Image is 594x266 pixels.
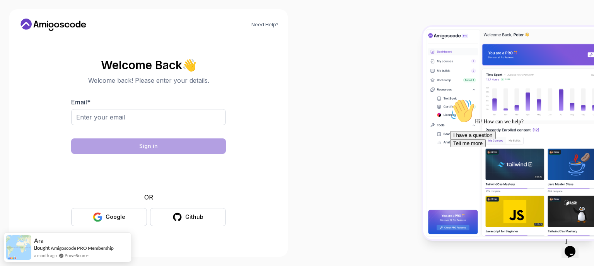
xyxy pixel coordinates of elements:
button: Github [150,208,226,226]
span: Hi! How can we help? [3,23,77,29]
span: Bought [34,245,50,251]
button: I have a question [3,36,49,44]
iframe: Widget containing checkbox for hCaptcha security challenge [90,159,207,188]
button: Google [71,208,147,226]
span: Ara [34,237,44,244]
button: Sign in [71,138,226,154]
p: Welcome back! Please enter your details. [71,76,226,85]
iframe: chat widget [447,95,586,231]
iframe: chat widget [562,235,586,258]
p: OR [144,193,153,202]
input: Enter your email [71,109,226,125]
div: Google [106,213,125,221]
h2: Welcome Back [71,59,226,71]
a: Home link [19,19,88,31]
img: Amigoscode Dashboard [423,27,594,239]
div: Sign in [139,142,158,150]
button: Tell me more [3,44,39,52]
div: 👋Hi! How can we help?I have a questionTell me more [3,3,142,52]
a: ProveSource [65,252,89,259]
a: Amigoscode PRO Membership [51,245,114,251]
img: provesource social proof notification image [6,235,31,260]
a: Need Help? [251,22,278,28]
div: Github [185,213,203,221]
img: :wave: [3,3,28,28]
span: 👋 [182,58,197,72]
span: a month ago [34,252,57,259]
label: Email * [71,98,90,106]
